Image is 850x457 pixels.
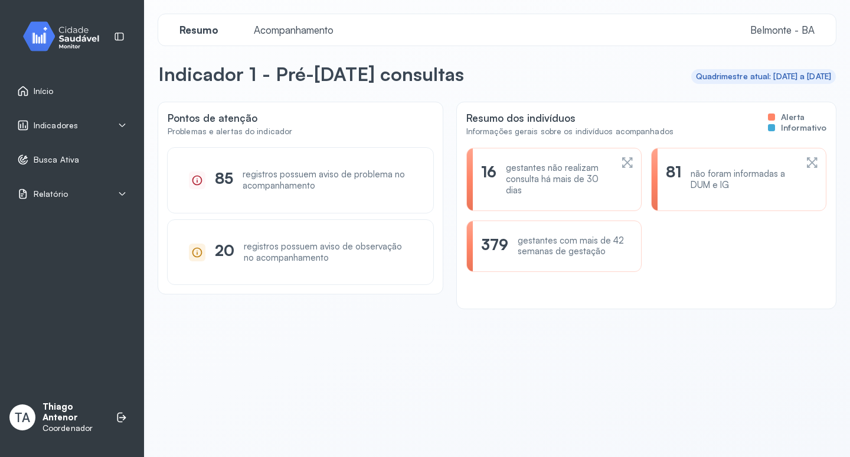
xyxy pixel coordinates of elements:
p: Thiago Antenor [42,401,104,424]
a: Início [17,85,127,97]
a: Busca Ativa [17,154,127,166]
div: 16 [481,163,496,196]
div: Pontos de atenção [168,112,292,124]
div: gestantes não realizam consulta há mais de 30 dias [506,163,612,196]
div: Problemas e alertas do indicador [168,127,292,137]
div: Informações gerais sobre os indivíduos acompanhados [466,127,674,137]
span: Busca Ativa [34,155,79,165]
span: Indicadores [34,121,78,131]
span: Acompanhamento [247,24,341,36]
div: Resumo dos indivíduos [466,112,674,124]
span: Informativo [781,122,826,133]
p: Coordenador [42,423,104,433]
span: Início [34,86,54,96]
div: Quadrimestre atual: [DATE] a [DATE] [696,72,832,82]
div: Pontos de atenção [168,112,433,148]
div: registros possuem aviso de problema no acompanhamento [243,169,411,192]
span: Alerta [781,112,805,122]
div: não foram informadas a DUM e IG [691,168,796,191]
span: Belmonte - BA [750,24,815,36]
span: Resumo [172,24,225,36]
div: 81 [666,163,681,196]
div: 85 [215,169,233,192]
img: monitor.svg [12,19,119,54]
div: registros possuem aviso de observação no acompanhamento [244,241,411,264]
a: Acompanhamento [242,24,345,36]
span: Relatório [34,189,68,199]
p: Indicador 1 - Pré-[DATE] consultas [158,62,464,86]
div: 379 [481,235,508,258]
span: TA [15,410,30,425]
div: 20 [215,241,234,264]
div: Resumo dos indivíduos [466,112,826,148]
div: gestantes com mais de 42 semanas de gestação [518,235,627,258]
a: Resumo [168,24,230,36]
